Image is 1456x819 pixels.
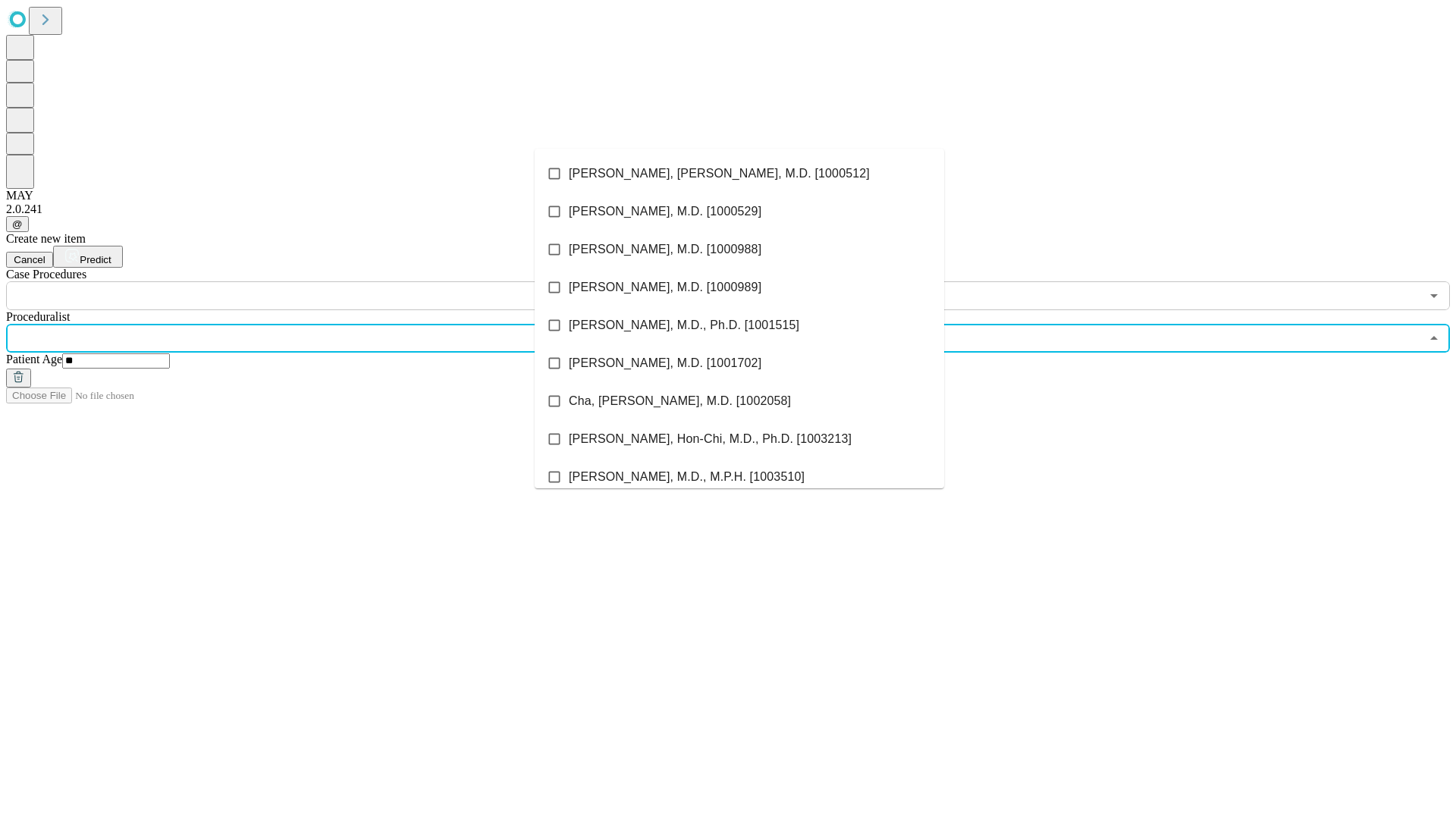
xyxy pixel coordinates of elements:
[569,278,761,297] span: [PERSON_NAME], M.D. [1000989]
[569,354,761,372] span: [PERSON_NAME], M.D. [1001702]
[6,353,62,366] span: Patient Age
[80,254,111,265] span: Predict
[569,165,870,183] span: [PERSON_NAME], [PERSON_NAME], M.D. [1000512]
[1423,285,1445,306] button: Open
[6,268,86,281] span: Scheduled Procedure
[569,430,852,448] span: [PERSON_NAME], Hon-Chi, M.D., Ph.D. [1003213]
[12,218,23,230] span: @
[1423,328,1445,349] button: Close
[6,232,86,245] span: Create new item
[6,202,1450,216] div: 2.0.241
[6,252,53,268] button: Cancel
[569,240,761,259] span: [PERSON_NAME], M.D. [1000988]
[6,310,70,323] span: Proceduralist
[569,392,791,410] span: Cha, [PERSON_NAME], M.D. [1002058]
[14,254,45,265] span: Cancel
[569,468,805,486] span: [PERSON_NAME], M.D., M.P.H. [1003510]
[6,216,29,232] button: @
[569,202,761,221] span: [PERSON_NAME], M.D. [1000529]
[6,189,1450,202] div: MAY
[53,246,123,268] button: Predict
[569,316,799,334] span: [PERSON_NAME], M.D., Ph.D. [1001515]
